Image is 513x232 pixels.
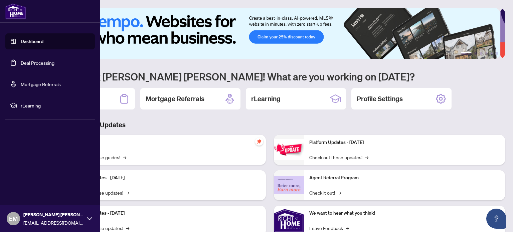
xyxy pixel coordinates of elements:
[485,52,488,55] button: 4
[309,139,500,146] p: Platform Updates - [DATE]
[21,38,43,44] a: Dashboard
[255,138,263,146] span: pushpin
[365,154,368,161] span: →
[123,154,126,161] span: →
[35,70,505,83] h1: Welcome back [PERSON_NAME] [PERSON_NAME]! What are you working on [DATE]?
[474,52,477,55] button: 2
[309,154,368,161] a: Check out these updates!→
[21,60,54,66] a: Deal Processing
[309,189,341,196] a: Check it out!→
[309,210,500,217] p: We want to hear what you think!
[357,94,403,103] h2: Profile Settings
[309,174,500,182] p: Agent Referral Program
[126,224,129,232] span: →
[5,3,26,19] img: logo
[35,8,500,59] img: Slide 0
[35,120,505,130] h3: Brokerage & Industry Updates
[70,139,261,146] p: Self-Help
[21,102,90,109] span: rLearning
[23,211,83,218] span: [PERSON_NAME] [PERSON_NAME]
[70,210,261,217] p: Platform Updates - [DATE]
[274,176,304,194] img: Agent Referral Program
[21,81,61,87] a: Mortgage Referrals
[146,94,204,103] h2: Mortgage Referrals
[486,209,506,229] button: Open asap
[346,224,349,232] span: →
[309,224,349,232] a: Leave Feedback→
[23,219,83,226] span: [EMAIL_ADDRESS][DOMAIN_NAME]
[490,52,493,55] button: 5
[9,214,18,223] span: EM
[461,52,472,55] button: 1
[126,189,129,196] span: →
[70,174,261,182] p: Platform Updates - [DATE]
[274,139,304,160] img: Platform Updates - June 23, 2025
[496,52,498,55] button: 6
[480,52,482,55] button: 3
[251,94,281,103] h2: rLearning
[338,189,341,196] span: →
